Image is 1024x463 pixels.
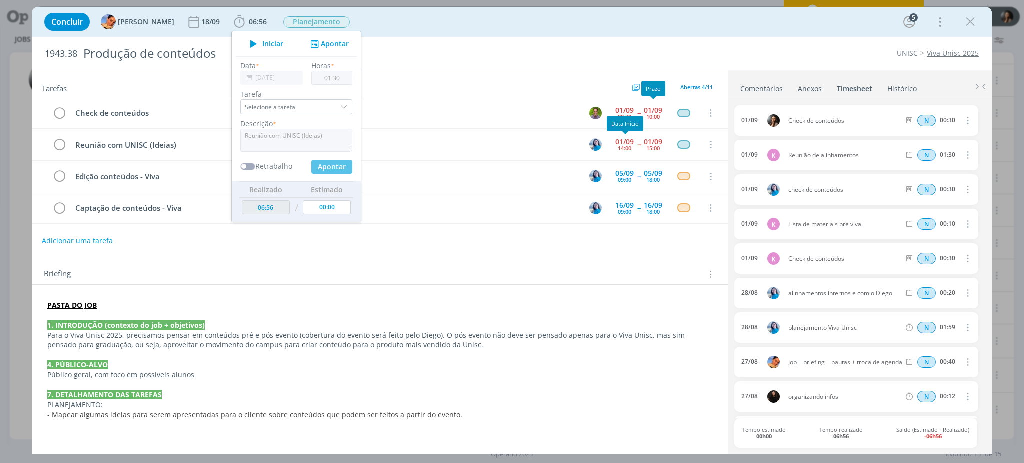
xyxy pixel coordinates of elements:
[101,14,116,29] img: L
[47,410,462,419] span: - Mapear algumas ideias para serem apresentadas para o cliente sobre conteúdos que podem ser feit...
[646,114,660,119] div: 10:00
[784,256,904,262] span: Check de conteúdos
[767,356,780,368] img: L
[924,432,942,440] b: -06h56
[917,322,936,333] span: N
[644,170,662,177] div: 05/09
[917,287,936,299] div: Horas normais
[917,115,936,126] div: Horas normais
[798,84,822,94] div: Anexos
[118,18,174,25] span: [PERSON_NAME]
[784,359,904,365] span: Job + briefing + pautas + troca de agenda
[784,187,904,193] span: check de conteúdos
[917,356,936,368] span: N
[308,39,349,49] button: Apontar
[47,390,162,399] strong: 7. DETALHAMENTO DAS TAREFAS
[741,255,758,262] div: 01/09
[589,202,602,214] img: E
[47,370,712,380] p: Público geral, com foco em possíveis alunos
[917,218,936,230] div: Horas normais
[680,83,713,91] span: Abertas 4/11
[249,17,267,26] span: 06:56
[917,184,936,195] div: Horas normais
[927,48,979,58] a: Viva Unisc 2025
[644,107,662,114] div: 01/09
[255,161,292,171] label: Retrabalho
[740,79,783,94] a: Comentários
[917,356,936,368] div: Horas normais
[784,152,904,158] span: Reunião de alinhamentos
[589,170,602,182] img: E
[615,107,634,114] div: 01/09
[646,177,660,182] div: 18:00
[940,255,955,262] div: 00:30
[940,358,955,365] div: 00:40
[741,289,758,296] div: 28/08
[44,13,90,31] button: Concluir
[646,145,660,151] div: 15:00
[240,60,256,71] label: Data
[240,89,352,99] label: Tarefa
[637,204,640,211] span: --
[767,321,780,334] img: E
[47,330,712,350] p: Para o Viva Unisc 2025, precisamos pensar em conteúdos pré e pós evento (cobertura do evento será...
[767,287,780,299] img: E
[819,426,863,439] span: Tempo realizado
[917,149,936,161] span: N
[644,138,662,145] div: 01/09
[917,322,936,333] div: Horas normais
[641,81,665,96] div: Prazo
[637,109,640,116] span: --
[741,186,758,193] div: 01/09
[618,209,631,214] div: 09:00
[615,170,634,177] div: 05/09
[784,290,904,296] span: alinhamentos internos e com o Diego
[42,81,67,93] span: Tarefas
[41,232,113,250] button: Adicionar uma tarefa
[71,139,580,151] div: Reunião com UNISC (Ideias)
[588,200,603,215] button: E
[644,202,662,209] div: 16/09
[44,268,71,281] span: Briefing
[784,394,904,400] span: organizando infos
[767,183,780,196] img: E
[741,220,758,227] div: 01/09
[79,41,585,66] div: Produção de conteúdos
[618,177,631,182] div: 09:00
[607,116,643,131] div: Data Início
[201,18,222,25] div: 18/09
[767,390,780,403] img: S
[784,325,904,331] span: planejamento Viva Unisc
[292,198,301,218] td: /
[71,170,580,183] div: Edição conteúdos - Viva
[244,37,284,51] button: Iniciar
[940,220,955,227] div: 00:10
[47,320,205,330] strong: 1. INTRODUÇÃO (contexto do job + objetivos)
[45,48,77,59] span: 1943.38
[588,169,603,184] button: E
[47,400,712,410] p: PLANEJAMENTO:
[767,252,780,265] div: K
[767,114,780,127] img: B
[917,218,936,230] span: N
[836,79,873,94] a: Timesheet
[767,218,780,230] div: K
[47,300,97,310] a: PASTA DO JOB
[940,186,955,193] div: 00:30
[901,14,917,30] button: 5
[588,137,603,152] button: E
[300,181,353,197] th: Estimado
[940,393,955,400] div: 00:12
[784,118,904,124] span: Check de conteúdos
[589,107,602,119] img: T
[231,31,361,222] ul: 06:56
[283,16,350,28] button: Planejamento
[311,160,352,174] button: Apontar
[917,391,936,402] div: Horas normais
[71,202,580,214] div: Captação de conteúdos - Viva
[940,324,955,331] div: 01:59
[637,141,640,148] span: --
[917,115,936,126] span: N
[784,221,904,227] span: Lista de materiais pré viva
